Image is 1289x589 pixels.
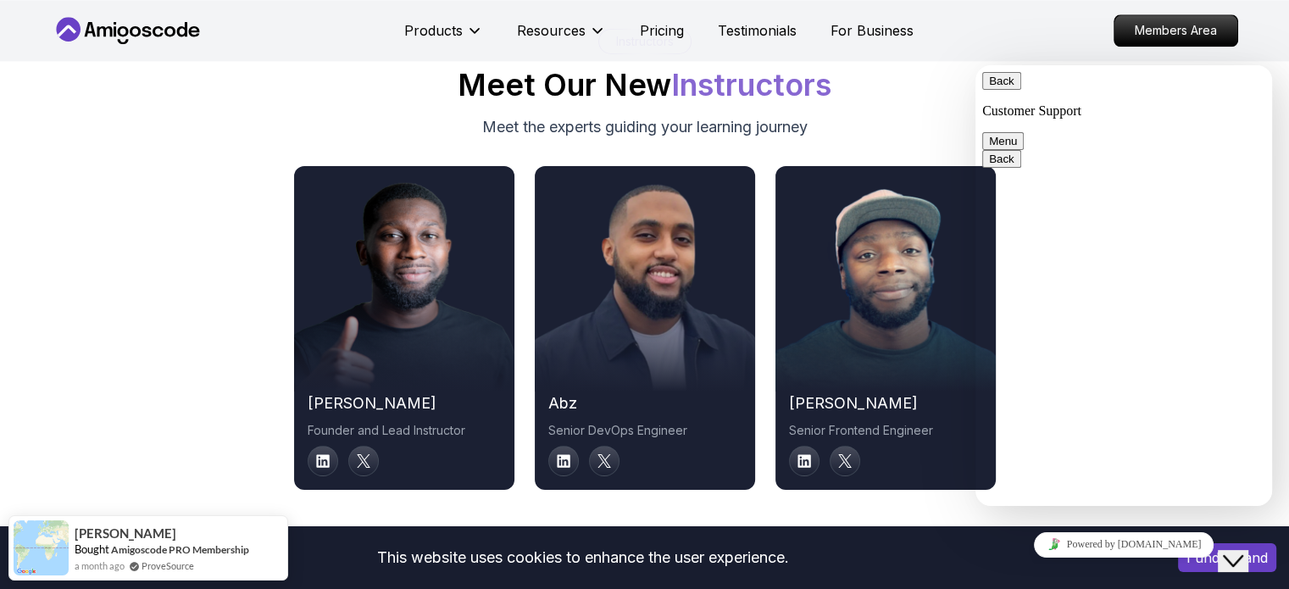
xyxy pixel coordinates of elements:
div: This website uses cookies to enhance the user experience. [13,539,1153,576]
p: Meet the experts guiding your learning journey [482,115,808,139]
a: ProveSource [142,558,194,573]
a: Amigoscode PRO Membership [111,543,249,556]
img: instructor [775,180,996,392]
p: Products [404,20,463,41]
button: Resources [517,20,606,54]
h2: [PERSON_NAME] [789,392,982,415]
p: Senior DevOps Engineer [548,422,742,439]
span: [PERSON_NAME] [75,526,176,541]
a: Testimonials [718,20,797,41]
span: Instructors [671,66,831,103]
iframe: chat widget [1218,521,1272,572]
img: instructor [294,180,514,392]
iframe: chat widget [975,65,1272,506]
h2: Meet Our New [458,68,831,102]
a: For Business [831,20,914,41]
img: instructor [535,180,755,392]
span: a month ago [75,558,125,573]
iframe: chat widget [975,525,1272,564]
button: Products [404,20,483,54]
a: Members Area [1114,14,1238,47]
p: Members Area [1114,15,1237,46]
img: provesource social proof notification image [14,520,69,575]
p: Founder and Lead Instructor [308,422,501,439]
a: Pricing [640,20,684,41]
h2: abz [548,392,742,415]
p: Resources [517,20,586,41]
span: Bought [75,542,109,556]
h2: [PERSON_NAME] [308,392,501,415]
p: Senior Frontend Engineer [789,422,982,439]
